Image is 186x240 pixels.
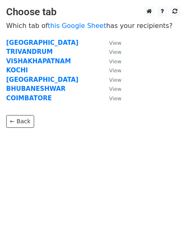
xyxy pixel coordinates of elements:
a: View [101,95,121,102]
a: VISHAKHAPATNAM [6,58,71,65]
a: ← Back [6,115,34,128]
small: View [109,58,121,65]
a: View [101,48,121,55]
a: this Google Sheet [48,22,106,30]
a: [GEOGRAPHIC_DATA] [6,39,79,46]
small: View [109,40,121,46]
small: View [109,49,121,55]
a: BHUBANESHWAR [6,85,65,92]
small: View [109,95,121,102]
p: Which tab of has your recipients? [6,21,180,30]
a: View [101,85,121,92]
a: View [101,76,121,83]
a: View [101,39,121,46]
a: TRIVANDRUM [6,48,53,55]
a: KOCHI [6,67,28,74]
small: View [109,77,121,83]
a: View [101,67,121,74]
small: View [109,86,121,92]
a: COIMBATORE [6,95,52,102]
small: View [109,67,121,74]
h3: Choose tab [6,6,180,18]
a: [GEOGRAPHIC_DATA] [6,76,79,83]
a: View [101,58,121,65]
